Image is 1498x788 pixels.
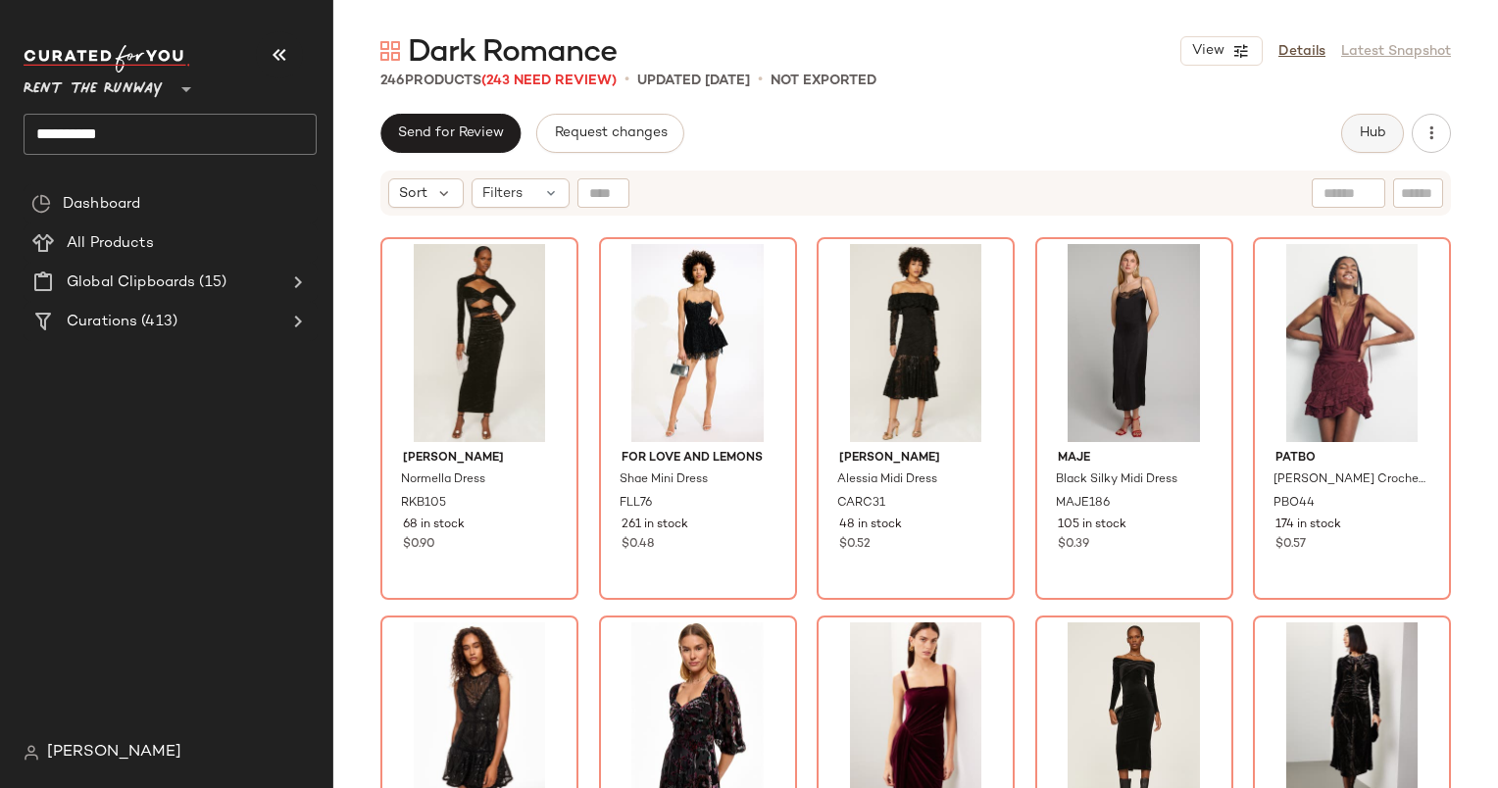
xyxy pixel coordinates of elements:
[837,495,885,513] span: CARC31
[1260,244,1444,442] img: PBO44.jpg
[47,741,181,764] span: [PERSON_NAME]
[622,450,774,468] span: For Love and Lemons
[606,244,790,442] img: FLL76.jpg
[31,194,51,214] img: svg%3e
[387,244,572,442] img: RKB105.jpg
[1273,495,1315,513] span: PBO44
[482,183,523,204] span: Filters
[1275,450,1428,468] span: PatBO
[399,183,427,204] span: Sort
[1275,536,1306,554] span: $0.57
[624,69,629,92] span: •
[24,745,39,761] img: svg%3e
[24,45,190,73] img: cfy_white_logo.C9jOOHJF.svg
[397,125,504,141] span: Send for Review
[837,471,937,489] span: Alessia Midi Dress
[195,271,226,294] span: (15)
[380,74,405,88] span: 246
[408,33,617,73] span: Dark Romance
[401,495,446,513] span: RKB105
[24,67,163,102] span: Rent the Runway
[622,517,688,534] span: 261 in stock
[771,71,876,91] p: Not Exported
[67,271,195,294] span: Global Clipboards
[839,450,992,468] span: [PERSON_NAME]
[1341,114,1404,153] button: Hub
[553,125,667,141] span: Request changes
[536,114,683,153] button: Request changes
[637,71,750,91] p: updated [DATE]
[1058,536,1089,554] span: $0.39
[1278,41,1325,62] a: Details
[403,517,465,534] span: 68 in stock
[1275,517,1341,534] span: 174 in stock
[1056,471,1177,489] span: Black Silky Midi Dress
[403,450,556,468] span: [PERSON_NAME]
[481,74,617,88] span: (243 Need Review)
[401,471,485,489] span: Normella Dress
[758,69,763,92] span: •
[622,536,654,554] span: $0.48
[839,536,871,554] span: $0.52
[1056,495,1110,513] span: MAJE186
[380,71,617,91] div: Products
[67,232,154,255] span: All Products
[620,471,708,489] span: Shae Mini Dress
[380,41,400,61] img: svg%3e
[1058,517,1126,534] span: 105 in stock
[1042,244,1226,442] img: MAJE186.jpg
[824,244,1008,442] img: CARC31.jpg
[137,311,177,333] span: (413)
[1180,36,1263,66] button: View
[380,114,521,153] button: Send for Review
[839,517,902,534] span: 48 in stock
[67,311,137,333] span: Curations
[403,536,435,554] span: $0.90
[620,495,652,513] span: FLL76
[1359,125,1386,141] span: Hub
[1273,471,1426,489] span: [PERSON_NAME] Crochet Mini Dress
[1058,450,1211,468] span: Maje
[1191,43,1224,59] span: View
[63,193,140,216] span: Dashboard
